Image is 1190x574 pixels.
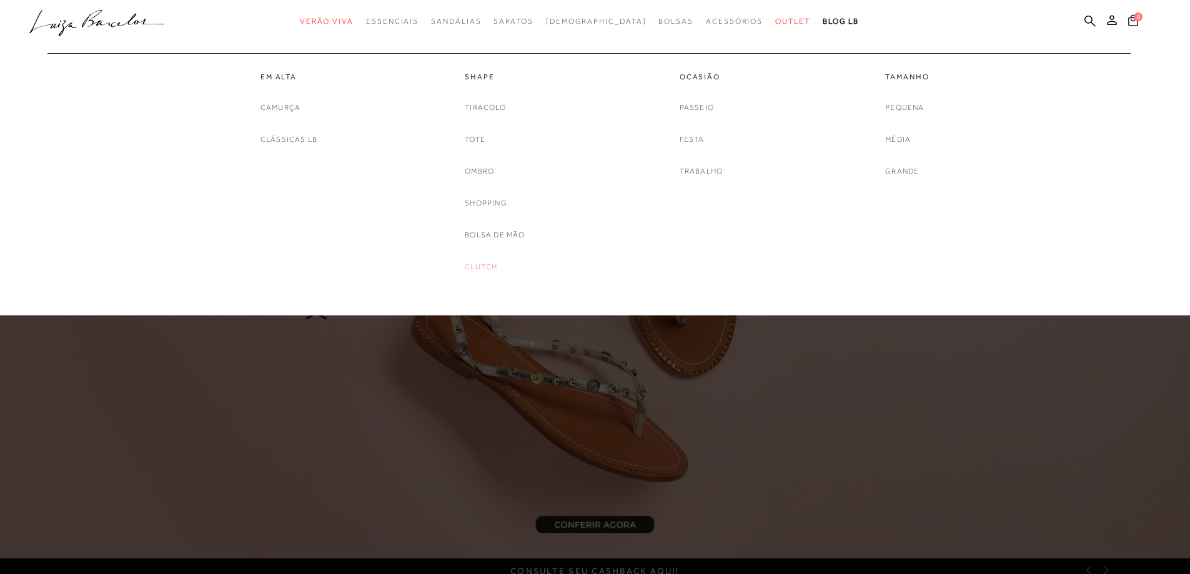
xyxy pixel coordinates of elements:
[885,72,929,82] a: categoryNavScreenReaderText
[885,101,924,114] a: noSubCategoriesText
[465,165,494,178] a: noSubCategoriesText
[885,133,911,146] a: noSubCategoriesText
[1134,12,1143,21] span: 0
[465,101,506,114] a: noSubCategoriesText
[465,133,485,146] a: noSubCategoriesText
[465,260,497,274] a: noSubCategoriesText
[300,17,354,26] span: Verão Viva
[823,10,859,33] a: BLOG LB
[366,17,419,26] span: Essenciais
[885,165,919,178] a: noSubCategoriesText
[465,229,525,242] a: noSubCategoriesText
[706,17,763,26] span: Acessórios
[680,133,705,146] a: noSubCategoriesText
[680,101,714,114] a: noSubCategoriesText
[300,10,354,33] a: categoryNavScreenReaderText
[658,10,693,33] a: categoryNavScreenReaderText
[680,72,723,82] a: categoryNavScreenReaderText
[431,10,481,33] a: categoryNavScreenReaderText
[493,17,533,26] span: Sapatos
[680,165,723,178] a: noSubCategoriesText
[775,17,810,26] span: Outlet
[493,10,533,33] a: categoryNavScreenReaderText
[366,10,419,33] a: categoryNavScreenReaderText
[658,17,693,26] span: Bolsas
[260,72,317,82] a: categoryNavScreenReaderText
[465,197,507,210] a: noSubCategoriesText
[706,10,763,33] a: categoryNavScreenReaderText
[465,72,525,82] a: categoryNavScreenReaderText
[823,17,859,26] span: BLOG LB
[1124,14,1142,31] button: 0
[546,10,647,33] a: noSubCategoriesText
[260,101,300,114] a: noSubCategoriesText
[546,17,647,26] span: [DEMOGRAPHIC_DATA]
[775,10,810,33] a: categoryNavScreenReaderText
[431,17,481,26] span: Sandálias
[260,133,317,146] a: noSubCategoriesText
